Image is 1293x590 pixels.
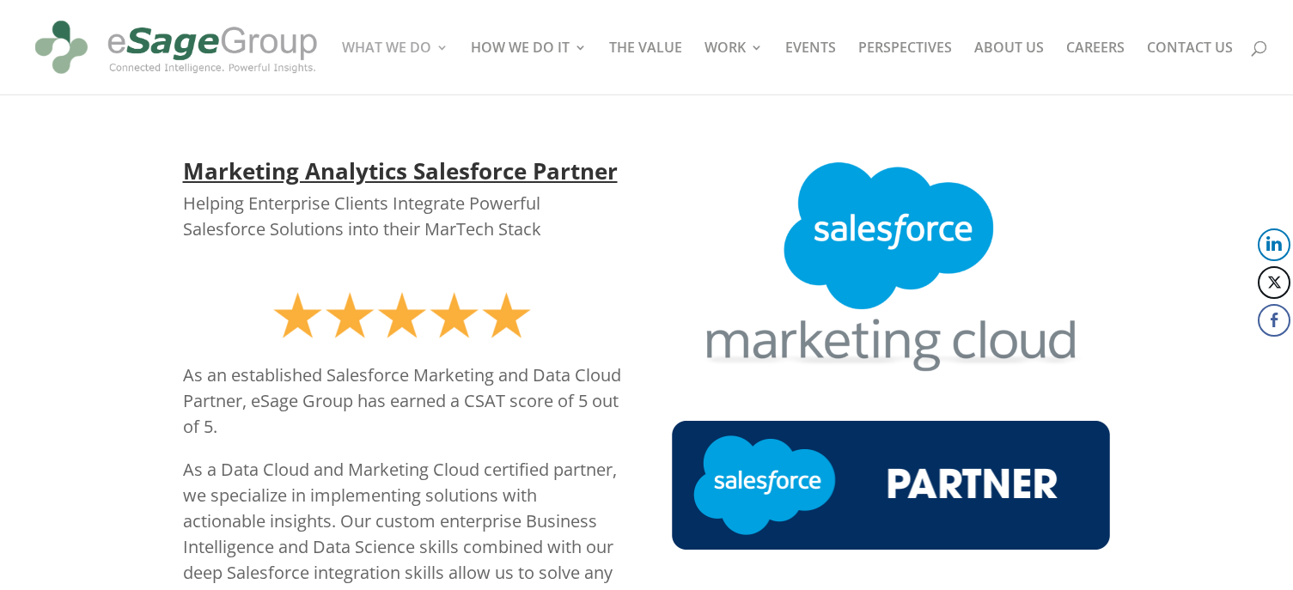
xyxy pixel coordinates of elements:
[183,362,621,457] p: As an established Salesforce Marketing and Data Cloud Partner, eSage Group has earned a CSAT scor...
[974,41,1044,94] a: ABOUT US
[1258,228,1290,261] button: LinkedIn Share
[1258,266,1290,299] button: Twitter Share
[1147,41,1233,94] a: CONTACT US
[29,7,323,88] img: eSage Group
[342,41,448,94] a: WHAT WE DO
[704,41,763,94] a: WORK
[1258,304,1290,337] button: Facebook Share
[1066,41,1125,94] a: CAREERS
[471,41,587,94] a: HOW WE DO IT
[183,155,618,186] strong: Marketing Analytics Salesforce Partner
[858,41,952,94] a: PERSPECTIVES
[785,41,836,94] a: EVENTS
[183,192,541,240] span: Helping Enterprise Clients Integrate Powerful Salesforce Solutions into their MarTech Stack
[609,41,682,94] a: THE VALUE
